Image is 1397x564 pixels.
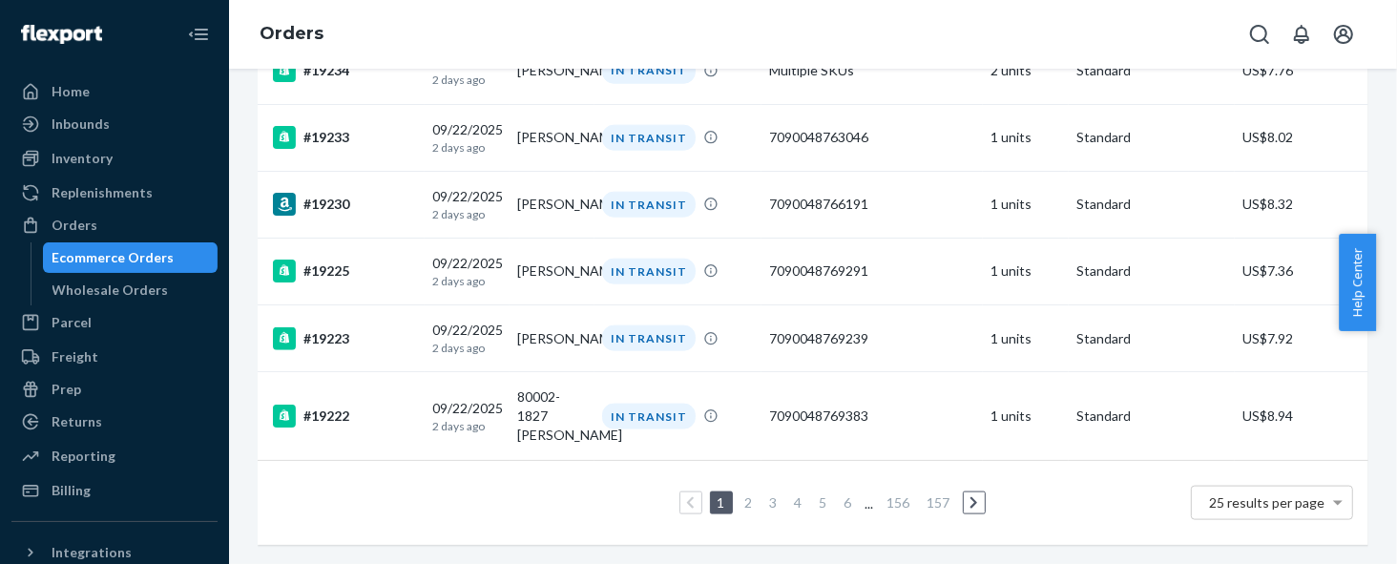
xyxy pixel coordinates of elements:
a: Orders [11,210,218,240]
span: 支援 [49,12,78,31]
td: 1 units [983,104,1068,171]
a: Page 3 [766,494,782,511]
div: Inventory [52,149,113,168]
p: 2 days ago [432,206,502,222]
td: US$8.94 [1235,372,1368,461]
div: Integrations [52,543,132,562]
td: 2 units [983,37,1068,104]
td: [PERSON_NAME] [510,305,594,372]
td: Multiple SKUs [761,37,984,104]
p: 2 days ago [432,72,502,88]
div: #19225 [273,260,417,282]
td: US$8.02 [1235,104,1368,171]
div: Billing [52,481,91,500]
td: US$7.36 [1235,238,1368,304]
div: Parcel [52,313,92,332]
a: Page 5 [816,494,831,511]
td: US$8.32 [1235,171,1368,238]
button: Open notifications [1282,15,1321,53]
a: Page 4 [791,494,806,511]
div: #19222 [273,405,417,428]
div: 09/22/2025 [432,399,502,434]
button: Open Search Box [1241,15,1279,53]
div: 09/22/2025 [432,120,502,156]
div: 7090048769291 [769,261,976,281]
button: Close Navigation [179,15,218,53]
p: Standard [1076,407,1228,426]
div: Orders [52,216,97,235]
a: Page 2 [741,494,757,511]
div: #19230 [273,193,417,216]
td: [PERSON_NAME] [510,37,594,104]
button: Open account menu [1324,15,1363,53]
div: Replenishments [52,183,153,202]
div: 7090048769239 [769,329,976,348]
p: Standard [1076,329,1228,348]
span: 25 results per page [1210,494,1325,511]
td: 80002-1827 [PERSON_NAME] [510,372,594,461]
div: Inbounds [52,115,110,134]
a: Freight [11,342,218,372]
div: Home [52,82,90,101]
p: Standard [1076,261,1228,281]
div: 7090048769383 [769,407,976,426]
div: IN TRANSIT [602,125,696,151]
div: IN TRANSIT [602,57,696,83]
a: Orders [260,23,323,44]
a: Wholesale Orders [43,275,219,305]
a: Ecommerce Orders [43,242,219,273]
a: Page 157 [924,494,954,511]
td: US$7.92 [1235,305,1368,372]
div: #19233 [273,126,417,149]
td: 1 units [983,372,1068,461]
img: Flexport logo [21,25,102,44]
td: [PERSON_NAME] [510,171,594,238]
li: ... [865,491,875,514]
a: Returns [11,407,218,437]
td: 1 units [983,305,1068,372]
ol: breadcrumbs [244,7,339,62]
p: Standard [1076,61,1228,80]
td: [PERSON_NAME] [510,104,594,171]
a: Page 1 is your current page [714,494,729,511]
div: IN TRANSIT [602,404,696,429]
div: 7090048763046 [769,128,976,147]
div: Ecommerce Orders [52,248,175,267]
div: 09/22/2025 [432,321,502,356]
a: Prep [11,374,218,405]
div: IN TRANSIT [602,325,696,351]
td: 1 units [983,238,1068,304]
a: Page 6 [841,494,856,511]
p: Standard [1076,128,1228,147]
a: Inventory [11,143,218,174]
div: Freight [52,347,98,366]
a: Reporting [11,441,218,471]
button: Help Center [1339,234,1376,331]
div: 09/22/2025 [432,187,502,222]
a: Replenishments [11,178,218,208]
div: 7090048766191 [769,195,976,214]
a: Inbounds [11,109,218,139]
div: #19234 [273,59,417,82]
p: 2 days ago [432,273,502,289]
a: Parcel [11,307,218,338]
div: 09/22/2025 [432,52,502,88]
p: 2 days ago [432,418,502,434]
div: Wholesale Orders [52,281,169,300]
div: IN TRANSIT [602,192,696,218]
div: 09/22/2025 [432,254,502,289]
td: 1 units [983,171,1068,238]
p: 2 days ago [432,340,502,356]
div: IN TRANSIT [602,259,696,284]
div: #19223 [273,327,417,350]
td: [PERSON_NAME] [510,238,594,304]
p: Standard [1076,195,1228,214]
a: Billing [11,475,218,506]
p: 2 days ago [432,139,502,156]
div: Prep [52,380,81,399]
a: Home [11,76,218,107]
a: Page 156 [884,494,914,511]
div: Returns [52,412,102,431]
div: Reporting [52,447,115,466]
